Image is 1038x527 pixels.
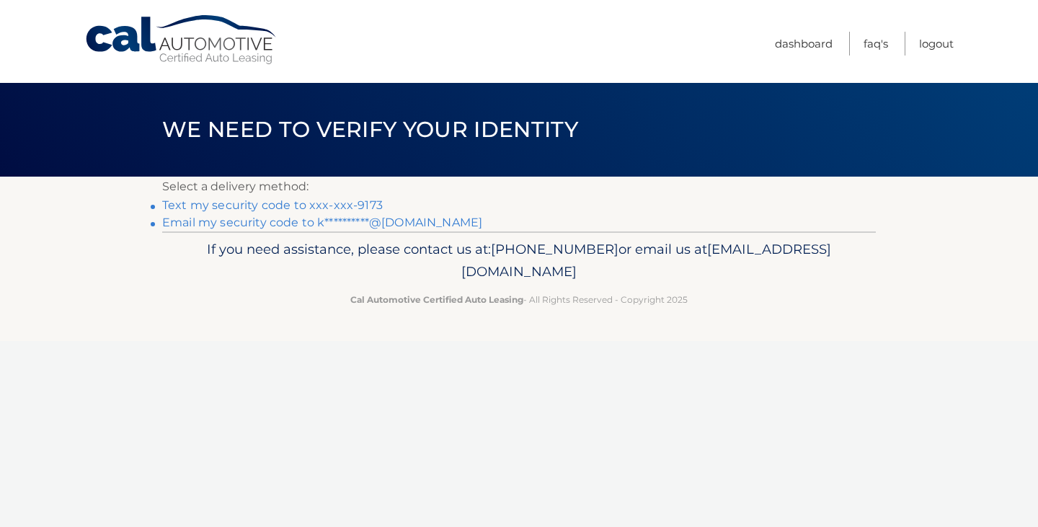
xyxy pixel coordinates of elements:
[864,32,888,56] a: FAQ's
[162,198,383,212] a: Text my security code to xxx-xxx-9173
[491,241,618,257] span: [PHONE_NUMBER]
[162,216,482,229] a: Email my security code to k**********@[DOMAIN_NAME]
[172,238,866,284] p: If you need assistance, please contact us at: or email us at
[172,292,866,307] p: - All Rights Reserved - Copyright 2025
[162,177,876,197] p: Select a delivery method:
[350,294,523,305] strong: Cal Automotive Certified Auto Leasing
[775,32,833,56] a: Dashboard
[919,32,954,56] a: Logout
[162,116,578,143] span: We need to verify your identity
[84,14,279,66] a: Cal Automotive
